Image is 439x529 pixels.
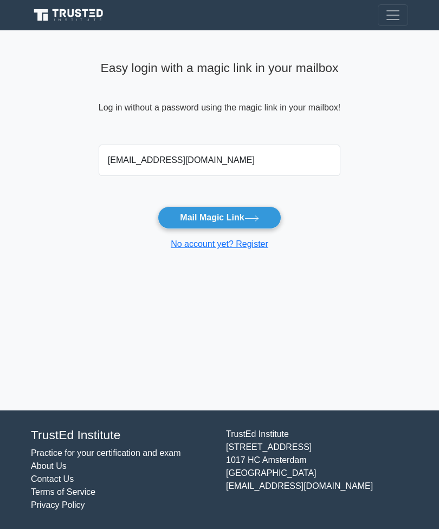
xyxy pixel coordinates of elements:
[378,4,408,26] button: Toggle navigation
[171,239,268,249] a: No account yet? Register
[99,61,340,75] h4: Easy login with a magic link in your mailbox
[99,145,340,176] input: Email
[31,428,213,442] h4: TrustEd Institute
[31,461,67,471] a: About Us
[31,487,95,497] a: Terms of Service
[158,206,281,229] button: Mail Magic Link
[31,500,85,510] a: Privacy Policy
[99,56,340,140] div: Log in without a password using the magic link in your mailbox!
[31,474,74,484] a: Contact Us
[219,428,415,512] div: TrustEd Institute [STREET_ADDRESS] 1017 HC Amsterdam [GEOGRAPHIC_DATA] [EMAIL_ADDRESS][DOMAIN_NAME]
[31,448,181,458] a: Practice for your certification and exam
